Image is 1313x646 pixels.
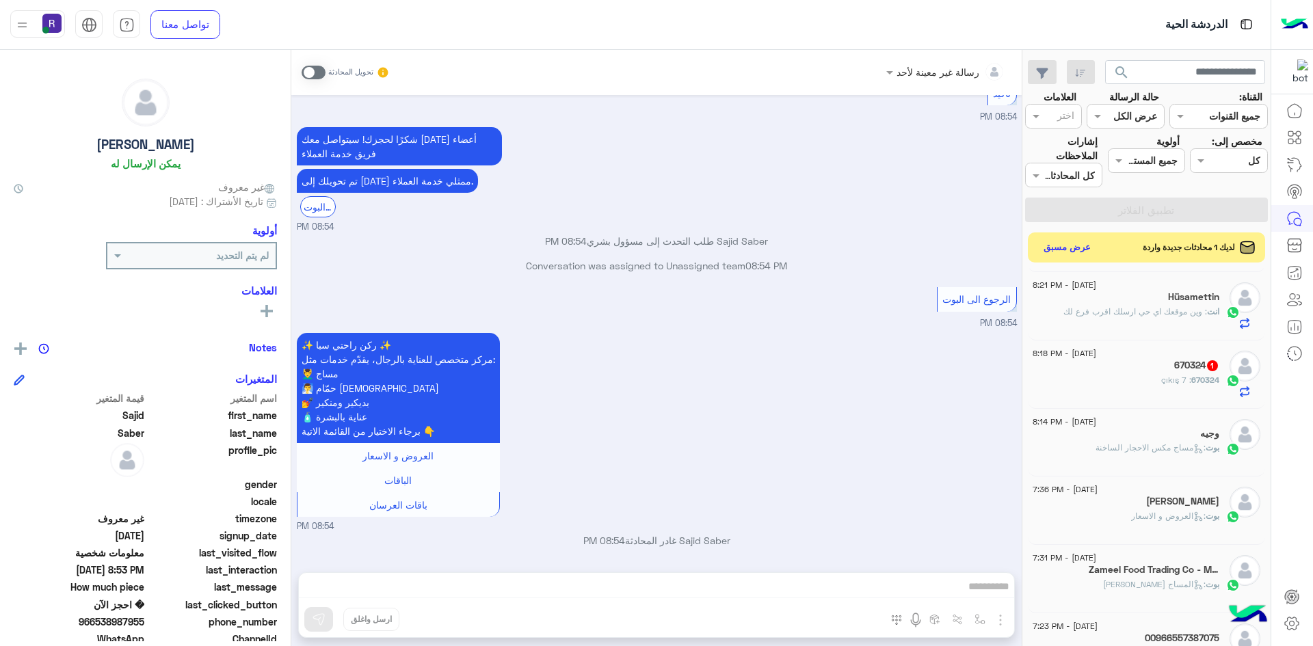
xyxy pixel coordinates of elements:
img: notes [38,343,49,354]
label: أولوية [1156,134,1180,148]
a: tab [113,10,140,39]
a: تواصل معنا [150,10,220,39]
span: last_interaction [147,563,278,577]
span: 08:54 PM [980,111,1017,122]
span: search [1113,64,1130,81]
span: : المساج [PERSON_NAME] [1103,579,1206,589]
span: timezone [147,511,278,526]
span: 08:54 PM [980,318,1017,328]
span: 2025-08-10T17:53:49.653Z [14,563,144,577]
img: WhatsApp [1226,374,1240,388]
span: Saber [14,426,144,440]
span: null [14,494,144,509]
p: Sajid Saber طلب التحدث إلى مسؤول بشري [297,234,1017,248]
h5: Hüsamettin [1168,291,1219,303]
img: add [14,342,27,355]
img: defaultAdmin.png [110,443,144,477]
img: tab [119,17,135,33]
h5: [PERSON_NAME] [96,137,195,152]
span: بوت [1206,579,1219,589]
h6: المتغيرات [235,373,277,385]
h5: 00966557387075 [1145,632,1219,644]
span: 966538987955 [14,615,144,629]
span: لديك 1 محادثات جديدة واردة [1143,241,1235,254]
span: 7 çıkış [1161,375,1191,385]
span: [DATE] - 8:14 PM [1033,416,1096,428]
p: Conversation was assigned to Unassigned team [297,258,1017,273]
span: الباقات [384,474,412,486]
p: 10/8/2025, 8:54 PM [297,127,502,165]
span: بوت [1206,442,1219,453]
span: last_clicked_button [147,597,278,612]
span: غير معروف [14,511,144,526]
label: القناة: [1239,90,1262,104]
img: defaultAdmin.png [1230,419,1260,450]
span: How much piece [14,580,144,594]
span: 08:54 PM [545,235,587,247]
span: 2 [14,632,144,646]
h5: Zameel Food Trading Co - M Usama [1089,564,1219,576]
span: phone_number [147,615,278,629]
span: [DATE] - 8:21 PM [1033,279,1096,291]
h6: Notes [249,341,277,353]
img: hulul-logo.png [1224,591,1272,639]
span: [DATE] - 8:18 PM [1033,347,1096,360]
label: مخصص إلى: [1212,134,1262,148]
img: tab [81,17,97,33]
button: عرض مسبق [1038,238,1097,258]
span: غير معروف [218,180,277,194]
span: انت [1207,306,1219,317]
img: defaultAdmin.png [122,79,169,126]
img: WhatsApp [1226,510,1240,524]
img: 322853014244696 [1284,59,1308,84]
button: تطبيق الفلاتر [1025,198,1268,222]
span: locale [147,494,278,509]
h6: العلامات [14,284,277,297]
span: قيمة المتغير [14,391,144,405]
span: وين موقعك اي حي ارسلك اقرب فرع لك [1063,306,1207,317]
span: Sajid [14,408,144,422]
span: تأكيد [993,88,1011,99]
small: تحويل المحادثة [328,67,373,78]
p: Sajid Saber غادر المحادثة [297,533,1017,548]
img: profile [14,16,31,33]
span: اسم المتغير [147,391,278,405]
span: : العروض و الاسعار [1131,511,1206,521]
label: حالة الرسالة [1109,90,1159,104]
label: إشارات الملاحظات [1025,134,1098,163]
span: last_message [147,580,278,594]
img: defaultAdmin.png [1230,555,1260,586]
span: تاريخ الأشتراك : [DATE] [169,194,263,208]
button: search [1105,60,1139,90]
h5: Essam Melhi [1146,496,1219,507]
img: userImage [42,14,62,33]
span: : مساج مكس الاحجار الساخنة [1096,442,1206,453]
img: WhatsApp [1226,442,1240,456]
h6: أولوية [252,224,277,237]
span: ChannelId [147,632,278,646]
img: tab [1238,16,1255,33]
span: profile_pic [147,443,278,474]
img: Logo [1281,10,1308,39]
span: last_visited_flow [147,546,278,560]
label: العلامات [1044,90,1076,104]
p: الدردشة الحية [1165,16,1228,34]
span: [DATE] - 7:31 PM [1033,552,1096,564]
span: 08:54 PM [297,520,334,533]
h5: وجيه [1200,428,1219,440]
span: 08:54 PM [297,221,334,234]
img: defaultAdmin.png [1230,351,1260,381]
span: معلومات شخصية [14,546,144,560]
div: الرجوع الى البوت [300,196,336,217]
span: 2025-06-13T11:09:16.585Z [14,528,144,543]
span: الرجوع الى البوت [942,293,1011,305]
span: signup_date [147,528,278,543]
h5: 670324 [1174,360,1219,371]
button: ارسل واغلق [343,608,399,631]
span: first_name [147,408,278,422]
span: last_name [147,426,278,440]
span: 08:54 PM [583,535,625,546]
img: defaultAdmin.png [1230,487,1260,517]
span: � احجز الآن [14,597,144,612]
p: 10/8/2025, 8:54 PM [297,333,500,443]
